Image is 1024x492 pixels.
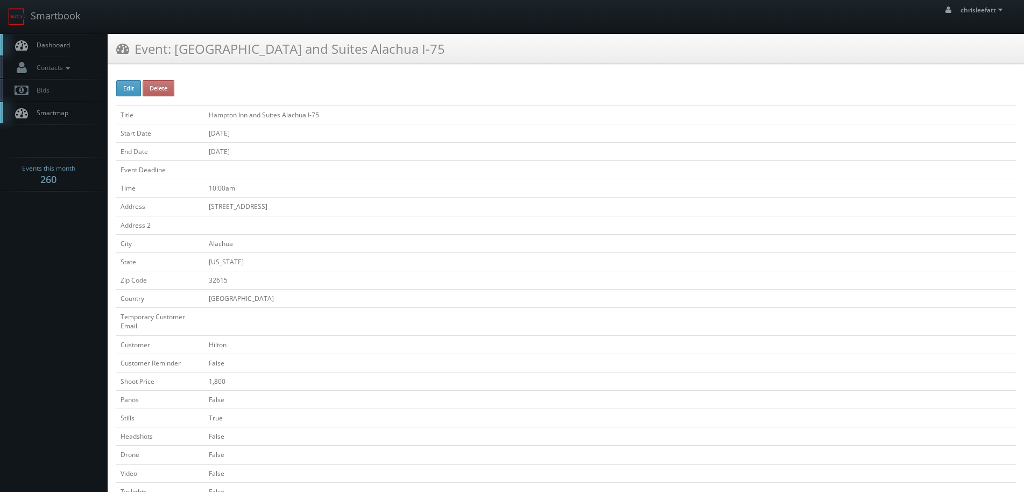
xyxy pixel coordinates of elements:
td: True [204,409,1016,427]
span: Bids [31,86,50,95]
td: 10:00am [204,179,1016,198]
td: Address 2 [116,216,204,234]
h3: Event: [GEOGRAPHIC_DATA] and Suites Alachua I-75 [116,39,445,58]
td: Alachua [204,234,1016,252]
td: [DATE] [204,142,1016,160]
button: Edit [116,80,141,96]
td: False [204,446,1016,464]
img: smartbook-logo.png [8,8,25,25]
td: Address [116,198,204,216]
td: False [204,464,1016,482]
td: Temporary Customer Email [116,308,204,335]
td: Panos [116,390,204,409]
td: City [116,234,204,252]
td: Country [116,290,204,308]
td: Headshots [116,427,204,446]
span: chrisleefatt [961,5,1006,15]
td: Shoot Price [116,372,204,390]
td: 32615 [204,271,1016,289]
span: Events this month [22,163,75,174]
strong: 260 [40,173,57,186]
td: End Date [116,142,204,160]
td: [STREET_ADDRESS] [204,198,1016,216]
td: Stills [116,409,204,427]
span: Contacts [31,63,73,72]
td: Zip Code [116,271,204,289]
td: Customer Reminder [116,354,204,372]
td: False [204,354,1016,372]
td: Title [116,106,204,124]
td: Start Date [116,124,204,142]
td: [GEOGRAPHIC_DATA] [204,290,1016,308]
span: Dashboard [31,40,70,50]
td: Customer [116,335,204,354]
td: Drone [116,446,204,464]
td: False [204,390,1016,409]
button: Delete [143,80,174,96]
td: State [116,252,204,271]
td: Event Deadline [116,161,204,179]
span: Smartmap [31,108,68,117]
td: Hilton [204,335,1016,354]
td: Time [116,179,204,198]
td: 1,800 [204,372,1016,390]
td: [DATE] [204,124,1016,142]
td: [US_STATE] [204,252,1016,271]
td: Video [116,464,204,482]
td: False [204,427,1016,446]
td: Hampton Inn and Suites Alachua I-75 [204,106,1016,124]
